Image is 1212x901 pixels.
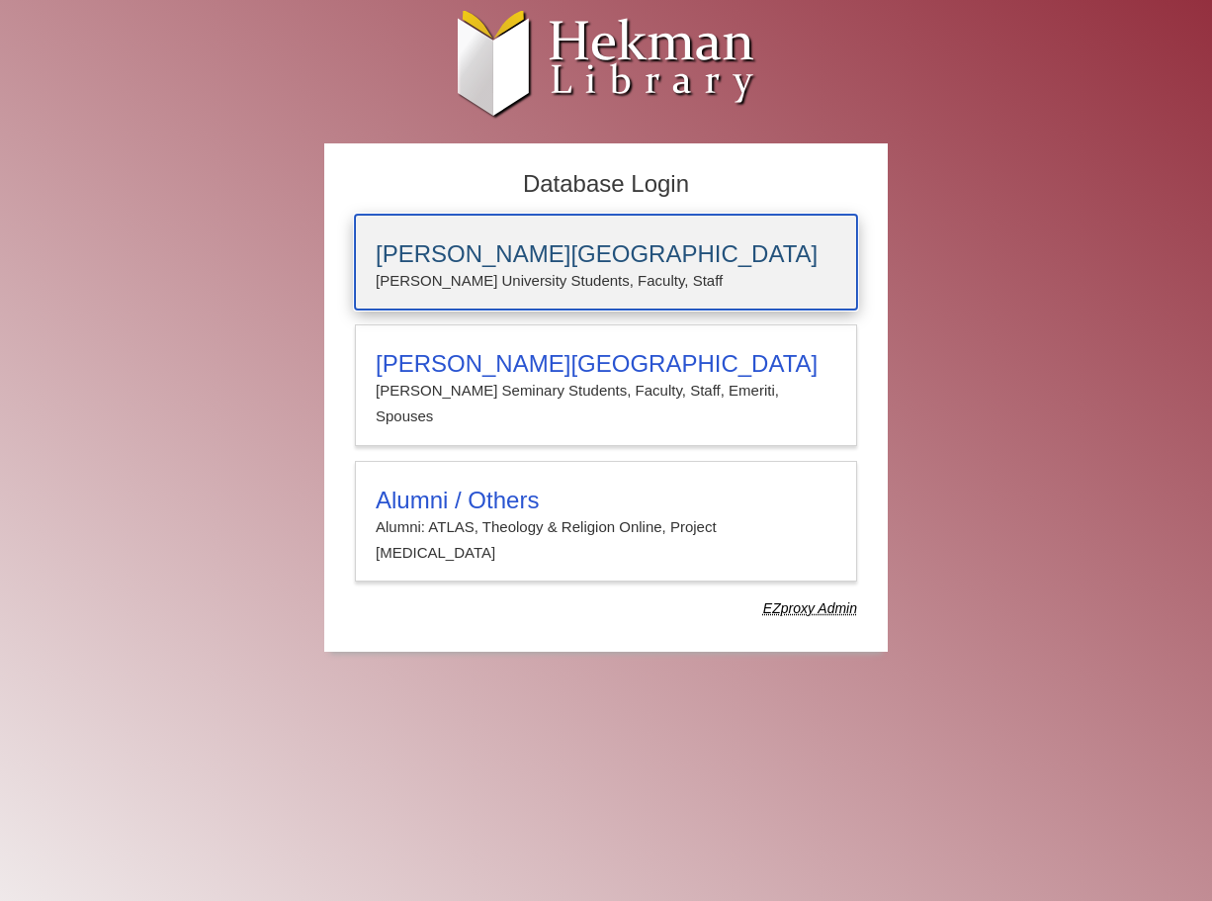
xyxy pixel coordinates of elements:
[376,487,836,567] summary: Alumni / OthersAlumni: ATLAS, Theology & Religion Online, Project [MEDICAL_DATA]
[376,240,836,268] h3: [PERSON_NAME][GEOGRAPHIC_DATA]
[355,215,857,310] a: [PERSON_NAME][GEOGRAPHIC_DATA][PERSON_NAME] University Students, Faculty, Staff
[376,514,836,567] p: Alumni: ATLAS, Theology & Religion Online, Project [MEDICAL_DATA]
[376,268,836,294] p: [PERSON_NAME] University Students, Faculty, Staff
[763,600,857,616] dfn: Use Alumni login
[355,324,857,446] a: [PERSON_NAME][GEOGRAPHIC_DATA][PERSON_NAME] Seminary Students, Faculty, Staff, Emeriti, Spouses
[345,164,867,205] h2: Database Login
[376,350,836,378] h3: [PERSON_NAME][GEOGRAPHIC_DATA]
[376,378,836,430] p: [PERSON_NAME] Seminary Students, Faculty, Staff, Emeriti, Spouses
[376,487,836,514] h3: Alumni / Others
